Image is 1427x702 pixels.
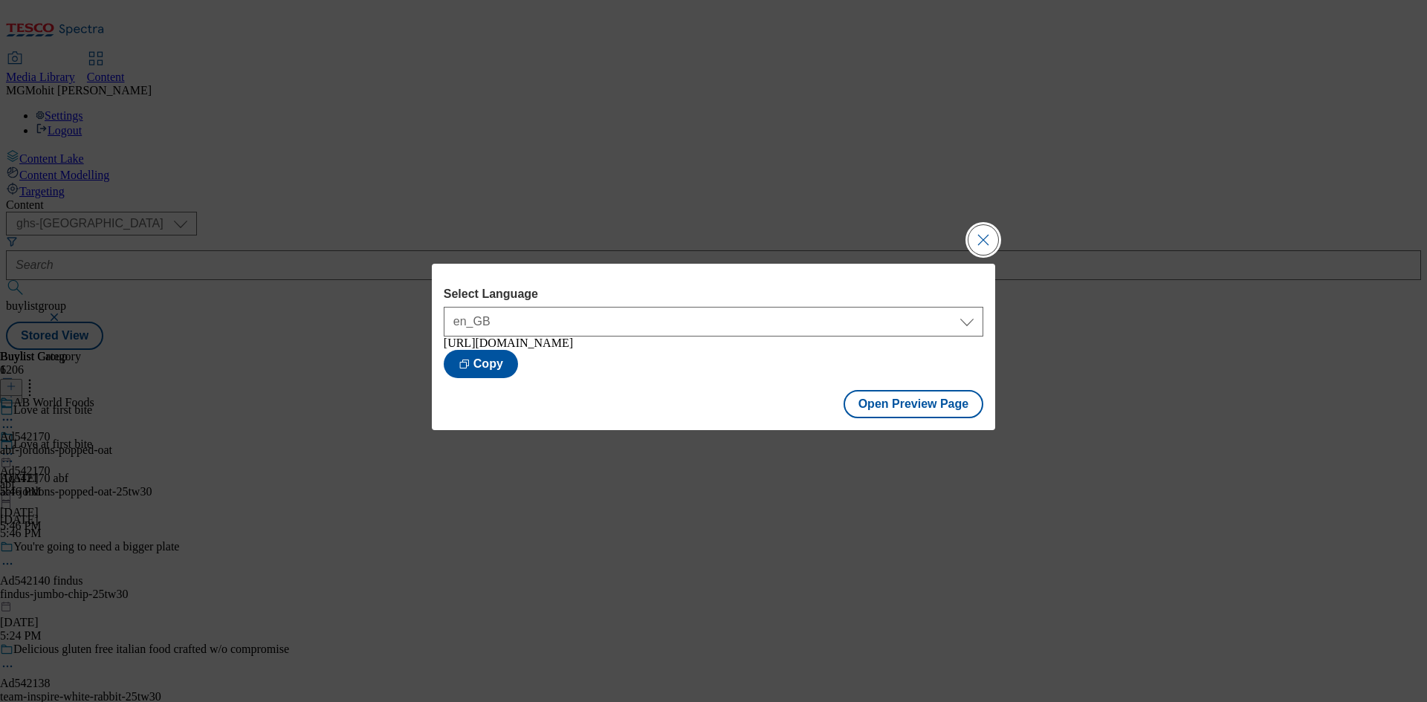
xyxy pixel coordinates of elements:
div: Modal [432,264,995,430]
div: [URL][DOMAIN_NAME] [444,337,983,350]
label: Select Language [444,287,983,301]
button: Open Preview Page [844,390,984,418]
button: Close Modal [968,225,998,255]
button: Copy [444,350,518,378]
